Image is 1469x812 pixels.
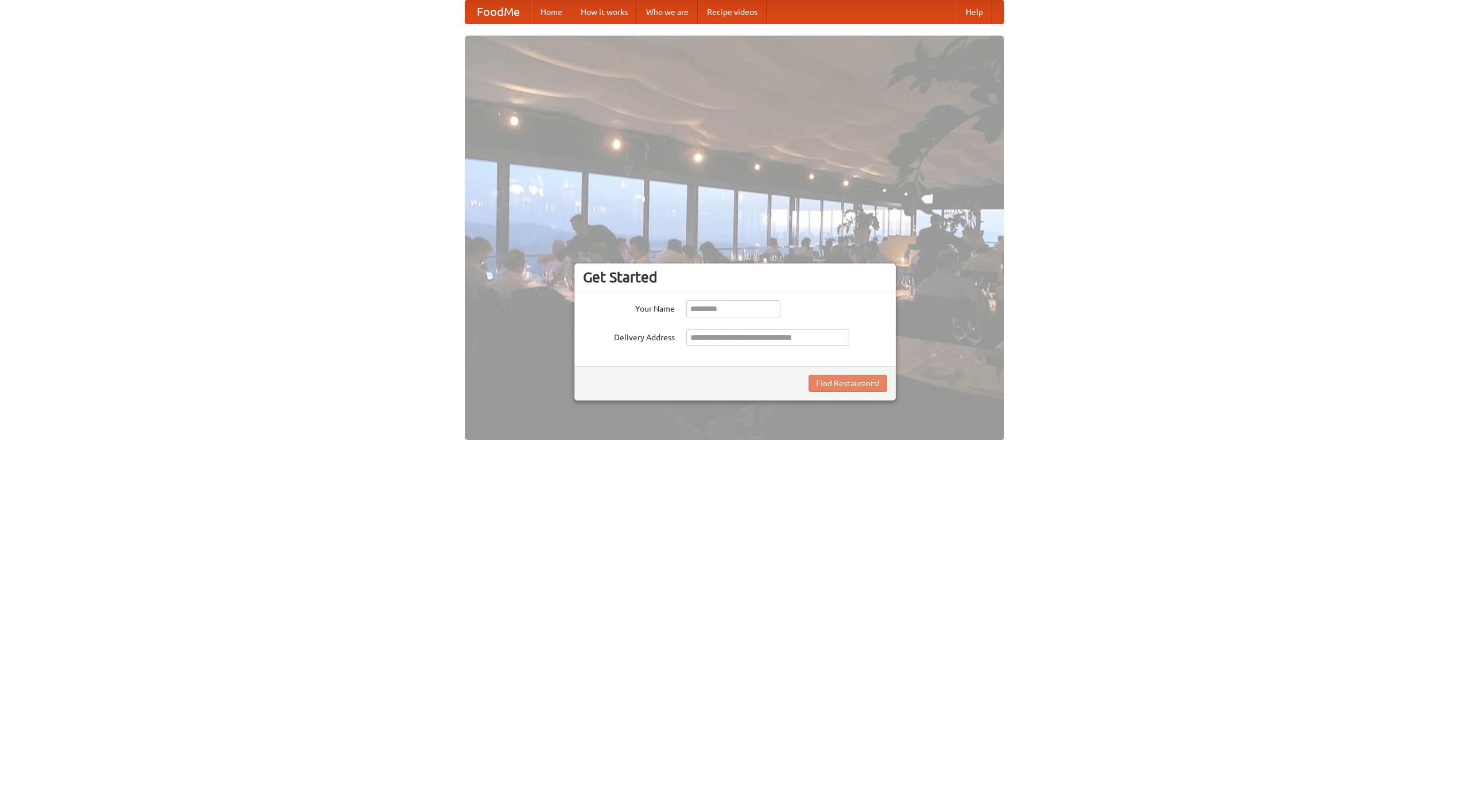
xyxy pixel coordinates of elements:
a: Who we are [637,1,698,24]
h3: Get Started [583,269,887,286]
label: Your Name [583,300,675,314]
button: Find Restaurants! [809,375,887,392]
a: Recipe videos [698,1,767,24]
a: FoodMe [465,1,531,24]
a: Help [957,1,992,24]
label: Delivery Address [583,329,675,343]
a: How it works [572,1,637,24]
a: Home [531,1,572,24]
